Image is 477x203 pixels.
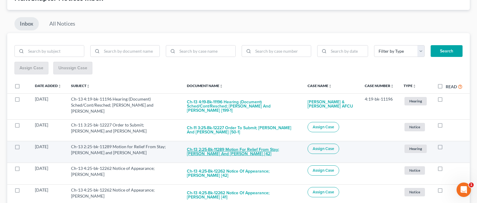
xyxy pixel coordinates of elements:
a: Document Nameunfold_more [187,83,223,88]
i: unfold_more [219,84,223,88]
td: 4:19-bk-11196 [360,93,399,119]
td: [DATE] [30,163,66,184]
button: Ch-13 4:25-bk-12262 Notice of Appearance; [PERSON_NAME] [42] [187,165,298,182]
a: Inbox [14,17,39,30]
a: Typeunfold_more [404,83,416,88]
span: Notice [404,123,425,131]
span: Notice [404,188,425,196]
span: Assign Case [313,168,334,173]
a: Subjectunfold_more [71,83,90,88]
a: Case Nameunfold_more [308,83,332,88]
td: Ch-13 4:25-bk-12262 Notice of Appearance; [PERSON_NAME] [66,163,182,184]
input: Search by date [329,45,368,57]
input: Search by case name [177,45,235,57]
button: Ch-13 2:25-bk-11289 Motion for Relief From Stay; [PERSON_NAME] and [PERSON_NAME] [42] [187,144,298,160]
td: Ch-11 3:25-bk-12227 Order to Submit; [PERSON_NAME] and [PERSON_NAME] [66,119,182,141]
td: [DATE] [30,141,66,163]
button: Assign Case [308,122,339,132]
i: unfold_more [58,84,61,88]
td: [DATE] [30,93,66,119]
button: Assign Case [308,187,339,197]
button: Ch-13 4:19-bk-11196 Hearing (Document) Sched/Cont/Resched; [PERSON_NAME] and [PERSON_NAME] [199-1] [187,96,298,117]
a: All Notices [44,17,81,30]
a: Hearing [404,144,428,154]
td: [DATE] [30,119,66,141]
a: Hearing [404,96,428,106]
i: unfold_more [390,84,394,88]
span: 1 [469,183,474,187]
span: Assign Case [313,146,334,151]
button: Search [431,45,463,57]
button: Assign Case [308,144,339,154]
a: Notice [404,122,428,132]
span: Hearing [404,145,427,153]
i: unfold_more [328,84,332,88]
input: Search by case number [253,45,311,57]
span: Hearing [404,97,427,105]
a: Case Numberunfold_more [365,83,394,88]
a: Notice [404,165,428,175]
iframe: Intercom live chat [457,183,471,197]
i: unfold_more [413,84,416,88]
label: Read [446,83,457,90]
input: Search by subject [26,45,84,57]
span: Assign Case [313,190,334,195]
td: Ch-13 4:19-bk-11196 Hearing (Document) Sched/Cont/Resched; [PERSON_NAME] and [PERSON_NAME] [66,93,182,119]
button: Assign Case [308,165,339,176]
a: Notice [404,187,428,197]
a: [PERSON_NAME] & [PERSON_NAME] AFCU [308,96,355,112]
i: unfold_more [86,84,90,88]
input: Search by document name [102,45,160,57]
span: Notice [404,166,425,174]
td: Ch-13 2:25-bk-11289 Motion for Relief From Stay; [PERSON_NAME] and [PERSON_NAME] [66,141,182,163]
button: Ch-11 3:25-bk-12227 Order to Submit; [PERSON_NAME] and [PERSON_NAME] [50-1] [187,122,298,138]
a: Date Addedunfold_more [35,83,61,88]
span: Assign Case [313,125,334,130]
